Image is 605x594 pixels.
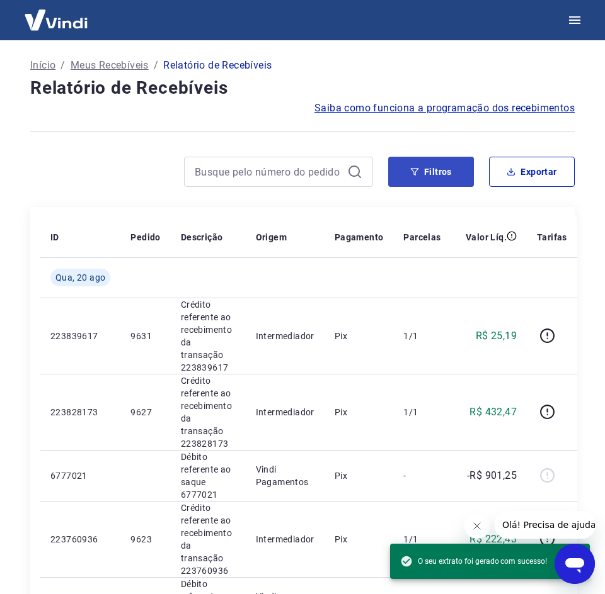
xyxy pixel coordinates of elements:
a: Meus Recebíveis [71,58,149,73]
p: 1/1 [403,533,441,546]
p: ID [50,231,59,244]
p: Pagamento [335,231,384,244]
p: Pix [335,330,384,342]
p: Relatório de Recebíveis [163,58,272,73]
iframe: Botão para abrir a janela de mensagens [555,544,595,584]
p: R$ 25,19 [476,328,517,344]
p: 9623 [130,533,160,546]
p: Intermediador [256,330,314,342]
p: Pix [335,406,384,418]
h4: Relatório de Recebíveis [30,76,575,101]
button: Filtros [388,157,474,187]
p: 223760936 [50,533,110,546]
span: O seu extrato foi gerado com sucesso! [400,555,547,568]
p: 223828173 [50,406,110,418]
p: Intermediador [256,406,314,418]
p: -R$ 901,25 [467,468,517,483]
p: Tarifas [537,231,567,244]
a: Saiba como funciona a programação dos recebimentos [314,101,575,116]
p: Parcelas [403,231,441,244]
p: 9631 [130,330,160,342]
button: Exportar [489,157,575,187]
p: Valor Líq. [466,231,507,244]
p: 1/1 [403,330,441,342]
p: 1/1 [403,406,441,418]
p: Crédito referente ao recebimento da transação 223828173 [181,374,236,450]
p: Débito referente ao saque 6777021 [181,451,236,501]
span: Olá! Precisa de ajuda? [8,9,106,19]
p: Intermediador [256,533,314,546]
p: 6777021 [50,469,110,482]
p: Vindi Pagamentos [256,463,314,488]
iframe: Mensagem da empresa [495,511,595,539]
iframe: Fechar mensagem [464,513,490,539]
p: Crédito referente ao recebimento da transação 223839617 [181,298,236,374]
p: Pix [335,533,384,546]
p: Pedido [130,231,160,244]
p: Crédito referente ao recebimento da transação 223760936 [181,502,236,577]
p: / [60,58,65,73]
p: 9627 [130,406,160,418]
p: Pix [335,469,384,482]
p: R$ 222,43 [470,532,517,547]
p: R$ 432,47 [470,405,517,420]
p: 223839617 [50,330,110,342]
p: Origem [256,231,287,244]
p: / [154,58,158,73]
a: Início [30,58,55,73]
span: Qua, 20 ago [55,271,105,284]
p: - [403,469,441,482]
img: Vindi [15,1,97,39]
p: Descrição [181,231,223,244]
input: Busque pelo número do pedido [195,162,342,181]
